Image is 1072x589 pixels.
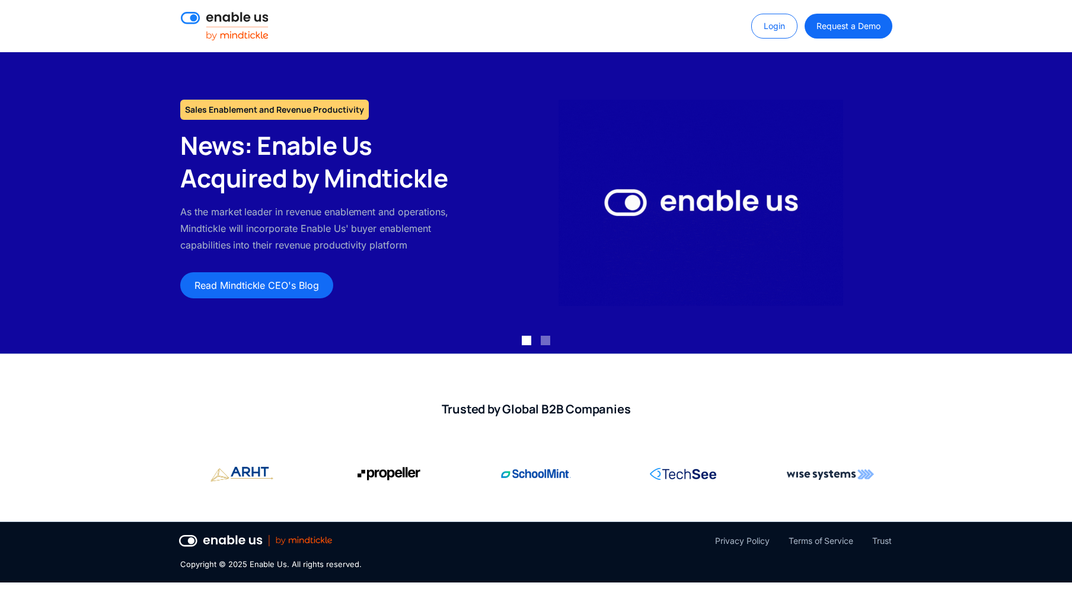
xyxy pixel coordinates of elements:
div: Show slide 2 of 2 [541,336,550,345]
a: Trust [872,534,892,548]
img: SchoolMint corporate logo [501,462,571,486]
div: Copyright © 2025 Enable Us. All rights reserved. [180,559,362,571]
img: Wise Systems corporate logo [787,462,874,486]
img: Propeller Aero corporate logo [358,462,420,486]
a: Read Mindtickle CEO's Blog [180,272,333,298]
p: As the market leader in revenue enablement and operations, Mindtickle will incorporate Enable Us'... [180,203,463,253]
div: Show slide 1 of 2 [522,336,531,345]
div: next slide [1025,52,1072,354]
a: Privacy Policy [715,534,769,548]
a: Request a Demo [805,14,892,39]
img: RingCentral corporate logo [650,462,716,486]
h2: News: Enable Us Acquired by Mindtickle [180,129,463,194]
a: Terms of Service [789,534,853,548]
img: Enable Us by Mindtickle [559,100,843,306]
iframe: Qualified Messenger [1060,577,1072,589]
a: Login [751,14,797,39]
h2: Trusted by Global B2B Companies [180,402,892,417]
h1: Sales Enablement and Revenue Productivity [180,100,369,120]
img: Propeller Aero corporate logo [210,462,273,486]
